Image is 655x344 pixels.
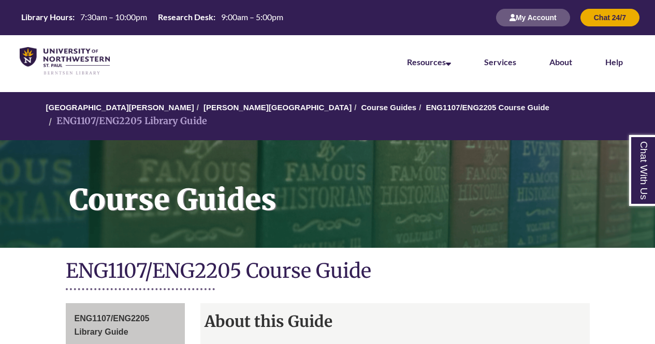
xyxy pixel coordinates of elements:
a: Help [605,57,623,67]
li: ENG1107/ENG2205 Library Guide [46,114,207,129]
a: [GEOGRAPHIC_DATA][PERSON_NAME] [46,103,194,112]
span: 7:30am – 10:00pm [80,12,147,22]
button: Chat 24/7 [580,9,639,26]
a: ENG1107/ENG2205 Course Guide [426,103,549,112]
a: Course Guides [361,103,416,112]
span: ENG1107/ENG2205 Library Guide [75,314,150,336]
a: My Account [496,13,570,22]
h1: Course Guides [58,140,655,234]
a: Resources [407,57,451,67]
h2: About this Guide [200,308,590,334]
a: Hours Today [17,11,287,24]
a: Chat 24/7 [580,13,639,22]
th: Research Desk: [154,11,217,23]
a: Services [484,57,516,67]
span: 9:00am – 5:00pm [221,12,283,22]
a: About [549,57,572,67]
h1: ENG1107/ENG2205 Course Guide [66,258,590,286]
th: Library Hours: [17,11,76,23]
button: My Account [496,9,570,26]
img: UNWSP Library Logo [20,47,110,76]
table: Hours Today [17,11,287,23]
a: [PERSON_NAME][GEOGRAPHIC_DATA] [203,103,352,112]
